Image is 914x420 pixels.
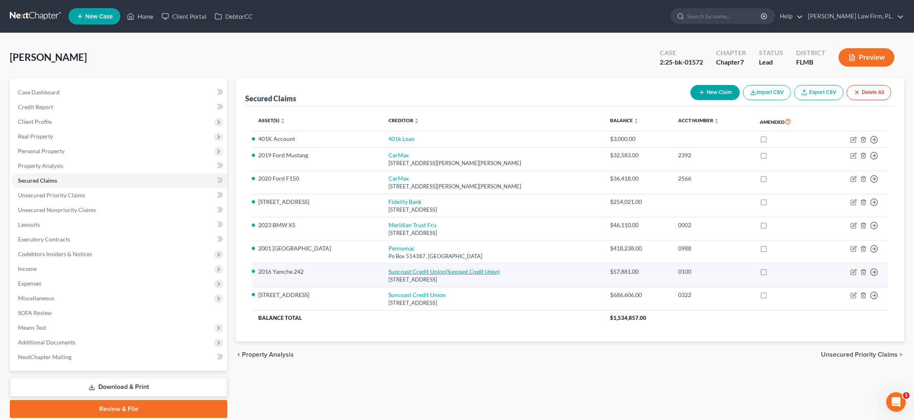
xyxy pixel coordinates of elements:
div: Chapter [716,48,746,58]
a: [PERSON_NAME] Law Firm, P.L. [804,9,904,24]
div: [STREET_ADDRESS][PERSON_NAME][PERSON_NAME] [388,159,597,167]
span: 7 [740,58,744,66]
div: [STREET_ADDRESS] [388,206,597,214]
a: Property Analysis [11,159,227,173]
button: Preview [839,48,894,67]
a: Unsecured Nonpriority Claims [11,203,227,217]
span: Unsecured Nonpriority Claims [18,206,96,213]
a: Credit Report [11,100,227,114]
button: chevron_left Property Analysis [235,351,294,358]
div: Chapter [716,58,746,67]
li: [STREET_ADDRESS] [258,291,375,299]
a: CarMax [388,175,409,182]
a: DebtorCC [211,9,257,24]
span: Property Analysis [242,351,294,358]
i: (Suncoast Credit Union) [446,268,500,275]
div: Lead [759,58,783,67]
div: 0988 [678,244,747,252]
span: Client Profile [18,118,52,125]
a: Secured Claims [11,173,227,188]
div: Po Box 514387, [GEOGRAPHIC_DATA] [388,252,597,260]
div: $32,583.00 [610,151,665,159]
a: Suncoast Credit Union(Suncoast Credit Union) [388,268,500,275]
i: unfold_more [634,118,639,123]
li: 2023 BMW X5 [258,221,375,229]
a: Asset(s) unfold_more [258,117,285,123]
div: 2:25-bk-01572 [660,58,703,67]
span: Real Property [18,133,53,140]
span: Means Test [18,324,46,331]
a: Client Portal [158,9,211,24]
i: chevron_right [898,351,904,358]
a: Executory Contracts [11,232,227,247]
i: chevron_left [235,351,242,358]
li: 2001 [GEOGRAPHIC_DATA] [258,244,375,252]
a: SOFA Review [11,306,227,320]
span: Case Dashboard [18,89,60,96]
span: Personal Property [18,147,64,154]
a: Unsecured Priority Claims [11,188,227,203]
a: Export CSV [794,85,843,100]
span: SOFA Review [18,309,52,316]
li: 2020 Ford F150 [258,174,375,183]
button: Delete All [847,85,891,100]
div: 2392 [678,151,747,159]
span: Codebtors Insiders & Notices [18,250,92,257]
span: Additional Documents [18,339,75,346]
div: 0100 [678,268,747,276]
li: 2019 Ford Mustang [258,151,375,159]
a: Review & File [10,400,227,418]
li: [STREET_ADDRESS] [258,198,375,206]
button: Unsecured Priority Claims chevron_right [821,351,904,358]
div: [STREET_ADDRESS][PERSON_NAME][PERSON_NAME] [388,183,597,190]
div: 2566 [678,174,747,183]
a: Download & Print [10,378,227,397]
div: [STREET_ADDRESS] [388,299,597,307]
div: 0322 [678,291,747,299]
i: unfold_more [280,118,285,123]
span: Lawsuits [18,221,40,228]
a: Case Dashboard [11,85,227,100]
span: Expenses [18,280,41,287]
div: Secured Claims [245,94,296,103]
th: Amended [753,112,821,131]
span: Credit Report [18,103,53,110]
li: 401K Account [258,135,375,143]
span: Miscellaneous [18,295,54,302]
span: NextChapter Mailing [18,353,71,360]
a: Lawsuits [11,217,227,232]
div: District [796,48,825,58]
span: Unsecured Priority Claims [821,351,898,358]
a: Pennymac [388,245,415,252]
div: [STREET_ADDRESS] [388,276,597,284]
div: $46,110.00 [610,221,665,229]
button: New Claim [690,85,740,100]
div: FLMB [796,58,825,67]
div: $36,418.00 [610,174,665,183]
th: Balance Total [252,311,603,325]
a: Suncoast Credit Union [388,291,446,298]
li: 2016 Yamche 242 [258,268,375,276]
a: Home [123,9,158,24]
div: $686,606.00 [610,291,665,299]
a: Creditor unfold_more [388,117,419,123]
div: [STREET_ADDRESS] [388,229,597,237]
span: 1 [903,392,910,399]
button: Import CSV [743,85,791,100]
div: $57,881.00 [610,268,665,276]
div: $3,000.00 [610,135,665,143]
span: Income [18,265,37,272]
span: Secured Claims [18,177,57,184]
span: $1,534,857.00 [610,315,646,321]
span: Executory Contracts [18,236,70,243]
i: unfold_more [714,118,719,123]
a: CarMax [388,152,409,159]
span: New Case [85,13,113,20]
i: unfold_more [414,118,419,123]
a: Help [776,9,803,24]
input: Search by name... [687,9,762,24]
div: Status [759,48,783,58]
div: $418,238.00 [610,244,665,252]
span: Unsecured Priority Claims [18,192,85,199]
span: Property Analysis [18,162,63,169]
